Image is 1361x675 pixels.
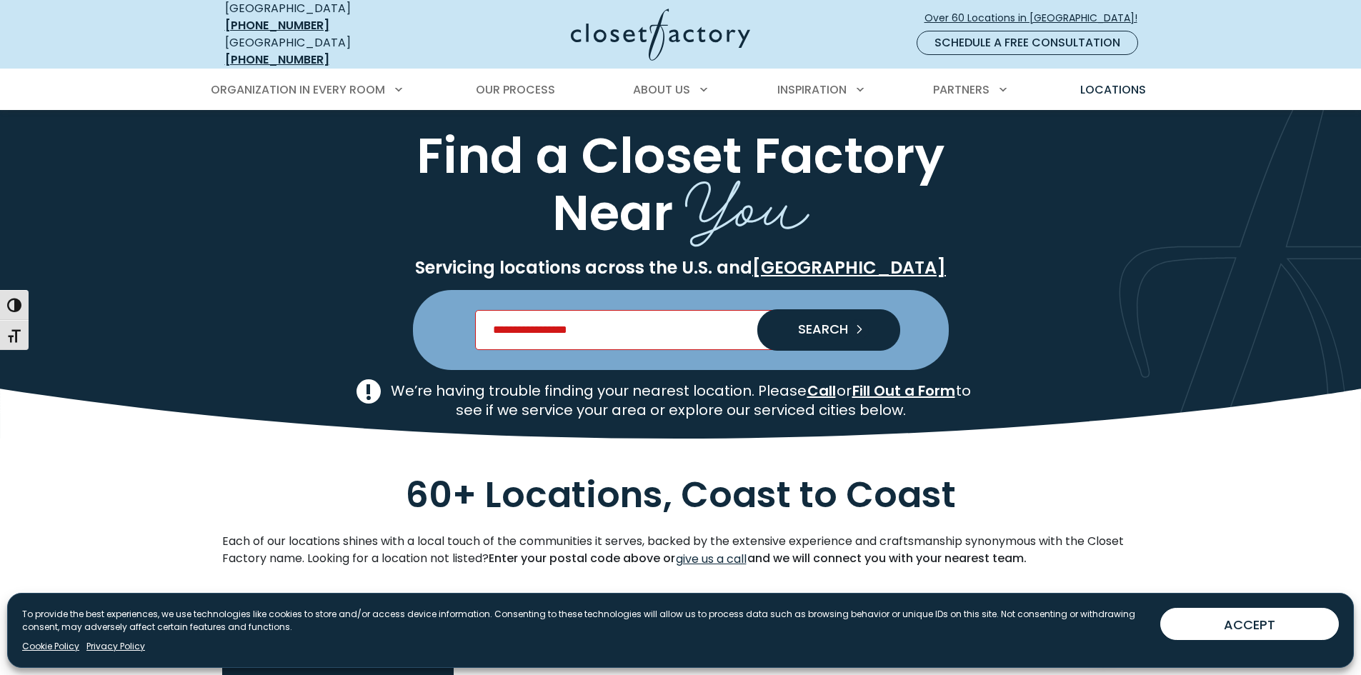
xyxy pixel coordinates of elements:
a: Privacy Policy [86,640,145,653]
a: Cookie Policy [22,640,79,653]
strong: Enter your postal code above or and we will connect you with your nearest team. [489,550,1027,566]
a: Call [807,381,837,401]
span: 60+ Locations, Coast to Coast [406,469,956,520]
span: Inspiration [777,81,847,98]
button: Search our Nationwide Locations [757,309,900,351]
span: SEARCH [787,323,848,336]
div: [GEOGRAPHIC_DATA] [225,34,432,69]
span: Over 60 Locations in [GEOGRAPHIC_DATA]! [924,11,1149,26]
span: You [685,148,809,253]
img: Closet Factory Logo [571,9,750,61]
span: Our Process [476,81,555,98]
a: Fill Out a Form [852,381,956,401]
span: Partners [933,81,989,98]
span: Locations [1080,81,1146,98]
a: Over 60 Locations in [GEOGRAPHIC_DATA]! [924,6,1150,31]
span: Organization in Every Room [211,81,385,98]
span: About Us [633,81,690,98]
a: [PHONE_NUMBER] [225,51,329,68]
button: ACCEPT [1160,608,1339,640]
a: [GEOGRAPHIC_DATA] [752,256,946,279]
tspan: ! [364,377,373,408]
p: Servicing locations across the U.S. and [222,257,1140,279]
a: give us a call [675,550,747,569]
a: [PHONE_NUMBER] [225,17,329,34]
nav: Primary Menu [201,70,1161,110]
p: We’re having trouble finding your nearest location. Please or to see if we service your area or e... [391,381,971,419]
input: Enter Postal Code [475,310,886,350]
a: Schedule a Free Consultation [917,31,1138,55]
p: To provide the best experiences, we use technologies like cookies to store and/or access device i... [22,608,1149,634]
span: Find a Closet Factory [417,120,944,189]
p: Each of our locations shines with a local touch of the communities it serves, backed by the exten... [222,533,1140,569]
span: Near [552,178,673,247]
